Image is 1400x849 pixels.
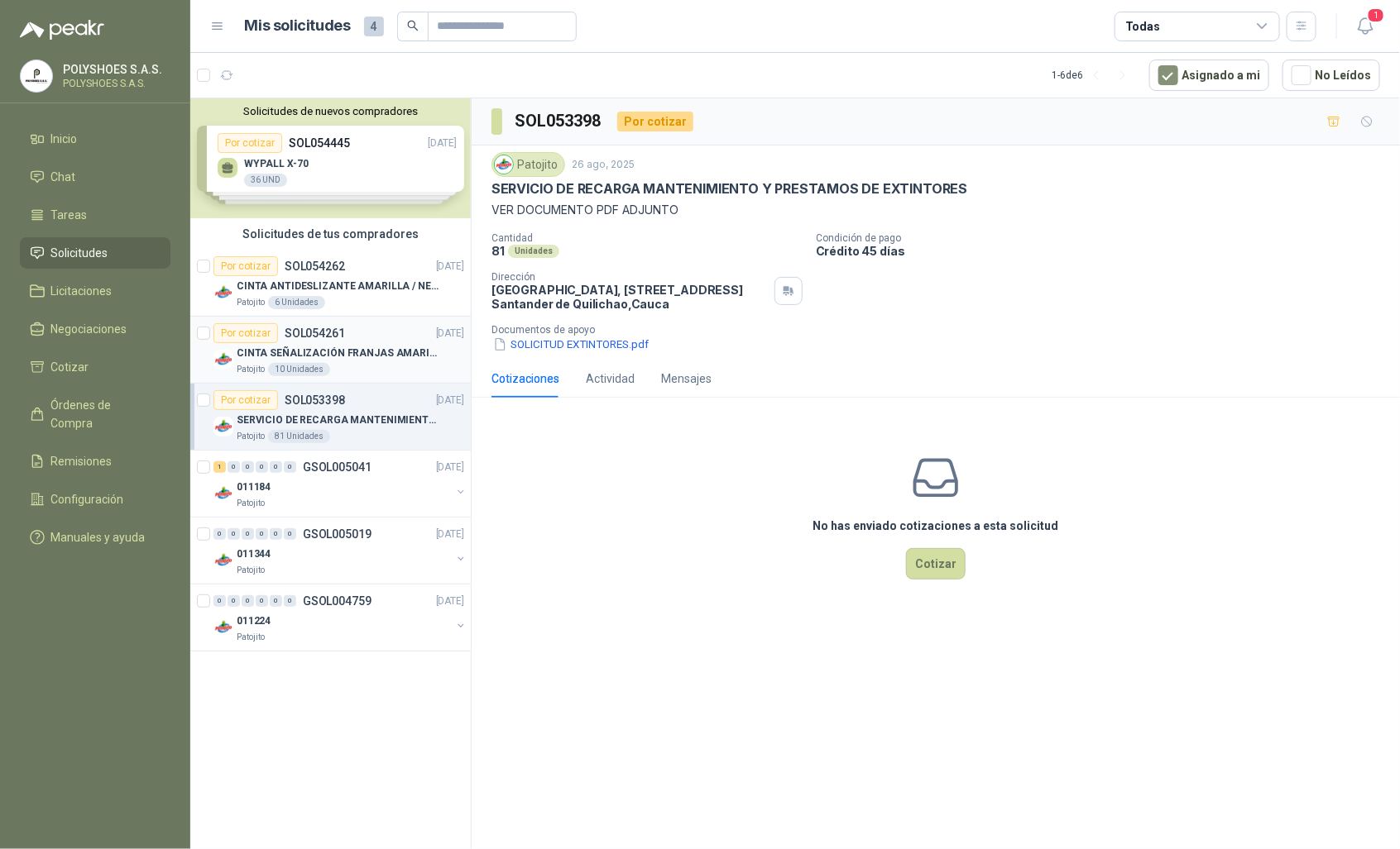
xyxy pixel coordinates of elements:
p: [DATE] [436,527,464,542]
p: 011184 [237,479,271,495]
div: 0 [270,595,282,607]
div: 81 Unidades [268,430,330,443]
div: 0 [256,595,268,607]
div: 0 [228,528,240,540]
a: Solicitudes [20,237,170,269]
div: 0 [213,595,226,607]
p: [DATE] [436,594,464,609]
p: [DATE] [436,326,464,341]
p: GSOL005041 [303,461,372,473]
div: 0 [242,528,254,540]
a: Por cotizarSOL054261[DATE] Company LogoCINTA SEÑALIZACIÓN FRANJAS AMARILLAS NEGRAPatojito10 Unidades [190,317,471,384]
div: Unidades [508,245,559,258]
div: 10 Unidades [268,363,330,376]
h1: Mis solicitudes [245,14,351,38]
p: SOL054262 [285,260,345,272]
button: Asignado a mi [1149,60,1269,91]
p: Documentos de apoyo [491,324,1393,336]
p: SOL054261 [285,327,345,339]
div: Solicitudes de nuevos compradoresPor cotizarSOL054445[DATE] WYPALL X-7036 UNDPor cotizarSOL054487... [190,98,471,218]
p: [DATE] [436,259,464,274]
div: 0 [270,461,282,473]
div: Por cotizar [213,390,278,410]
span: Negociaciones [51,320,127,338]
div: Por cotizar [213,323,278,343]
p: CINTA ANTIDESLIZANTE AMARILLA / NEGRA [237,279,443,294]
a: Chat [20,161,170,193]
button: 1 [1350,12,1380,41]
span: 1 [1367,7,1385,23]
div: Por cotizar [617,112,693,131]
button: No Leídos [1283,60,1380,91]
p: Patojito [237,497,265,510]
div: Actividad [586,370,635,388]
span: Manuales y ayuda [51,528,146,546]
p: SERVICIO DE RECARGA MANTENIMIENTO Y PRESTAMOS DE EXTINTORES [491,180,967,198]
p: Patojito [237,363,265,376]
div: 0 [242,461,254,473]
a: Tareas [20,199,170,231]
p: Patojito [237,296,265,309]
a: Órdenes de Compra [20,389,170,439]
img: Company Logo [213,350,233,370]
a: Inicio [20,123,170,155]
p: Patojito [237,430,265,443]
div: 1 [213,461,226,473]
span: Remisiones [51,452,113,470]
p: Cantidad [491,232,803,244]
img: Company Logo [213,417,233,436]
a: Licitaciones [20,275,170,307]
a: 0 0 0 0 0 0 GSOL004759[DATE] Company Logo011224Patojito [213,591,467,644]
p: GSOL004759 [303,595,372,607]
p: 81 [491,244,505,258]
a: Cotizar [20,351,170,383]
div: 0 [256,528,268,540]
a: Configuración [20,484,170,515]
a: Remisiones [20,446,170,477]
div: 1 - 6 de 6 [1052,62,1136,88]
span: Configuración [51,490,124,508]
h3: No has enviado cotizaciones a esta solicitud [813,517,1059,535]
div: 0 [284,595,296,607]
a: 1 0 0 0 0 0 GSOL005041[DATE] Company Logo011184Patojito [213,457,467,510]
span: 4 [364,17,384,36]
a: 0 0 0 0 0 0 GSOL005019[DATE] Company Logo011344Patojito [213,524,467,577]
div: 0 [270,528,282,540]
p: [DATE] [436,460,464,475]
p: 011344 [237,546,271,562]
div: Cotizaciones [491,370,559,388]
p: POLYSHOES S.A.S. [63,79,166,88]
p: POLYSHOES S.A.S. [63,64,166,75]
div: Solicitudes de tus compradores [190,218,471,250]
img: Logo peakr [20,20,104,40]
p: SERVICIO DE RECARGA MANTENIMIENTO Y PRESTAMOS DE EXTINTORES [237,413,443,428]
p: [GEOGRAPHIC_DATA], [STREET_ADDRESS] Santander de Quilichao , Cauca [491,283,768,311]
button: SOLICITUD EXTINTORES.pdf [491,336,650,353]
p: Patojito [237,631,265,644]
img: Company Logo [213,283,233,303]
img: Company Logo [213,618,233,637]
p: VER DOCUMENTO PDF ADJUNTO [491,201,1380,219]
span: Solicitudes [51,244,108,262]
span: Licitaciones [51,282,113,300]
p: GSOL005019 [303,528,372,540]
span: Cotizar [51,358,89,376]
img: Company Logo [213,551,233,570]
p: [DATE] [436,393,464,408]
img: Company Logo [495,155,513,174]
a: Negociaciones [20,313,170,345]
a: Por cotizarSOL054262[DATE] Company LogoCINTA ANTIDESLIZANTE AMARILLA / NEGRAPatojito6 Unidades [190,250,471,317]
div: Por cotizar [213,256,278,276]
span: search [407,20,419,31]
div: 6 Unidades [268,296,325,309]
div: 0 [213,528,226,540]
div: 0 [242,595,254,607]
span: Tareas [51,206,88,224]
p: SOL053398 [285,394,345,406]
div: 0 [284,461,296,473]
a: Por cotizarSOL053398[DATE] Company LogoSERVICIO DE RECARGA MANTENIMIENTO Y PRESTAMOS DE EXTINTORE... [190,384,471,451]
p: Crédito 45 días [816,244,1393,258]
p: 26 ago, 2025 [572,157,635,173]
div: Patojito [491,152,565,177]
div: 0 [228,461,240,473]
